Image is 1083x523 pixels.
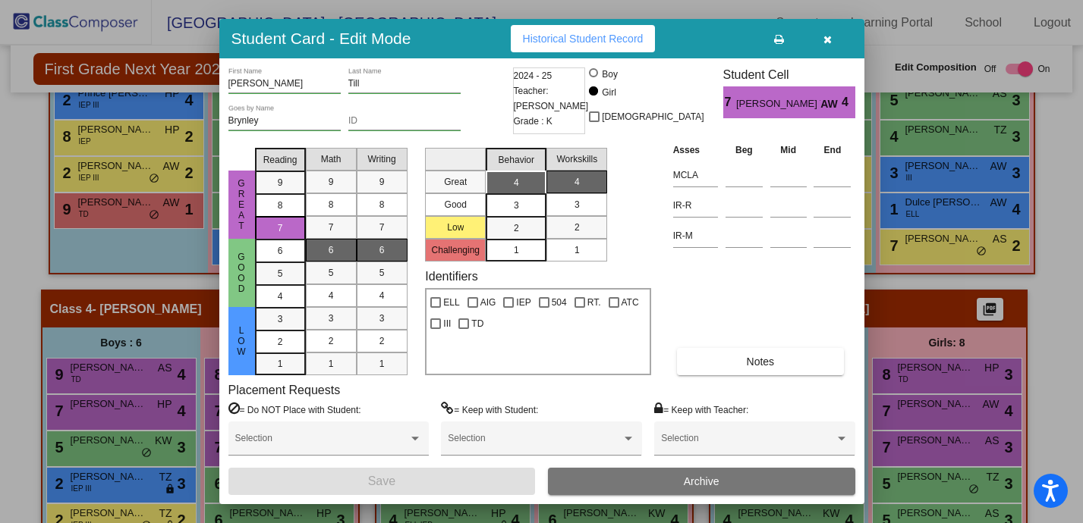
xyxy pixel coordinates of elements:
[368,474,395,487] span: Save
[673,194,718,217] input: assessment
[278,244,283,258] span: 6
[820,96,842,112] span: AW
[443,293,459,312] span: ELL
[278,199,283,212] span: 8
[228,468,536,495] button: Save
[514,243,519,257] span: 1
[278,176,283,189] span: 9
[552,293,567,312] span: 504
[278,335,283,349] span: 2
[379,266,385,280] span: 5
[556,152,597,166] span: Workskills
[231,29,411,48] h3: Student Card - Edit Mode
[278,267,283,280] span: 5
[514,114,553,129] span: Grade : K
[329,289,334,302] span: 4
[379,243,385,257] span: 6
[235,178,248,231] span: Great
[602,108,704,126] span: [DEMOGRAPHIC_DATA]
[747,355,775,368] span: Notes
[471,315,483,333] span: TD
[722,142,767,158] th: Beg
[379,198,385,211] span: 8
[548,468,855,495] button: Archive
[278,357,283,371] span: 1
[228,402,361,417] label: = Do NOT Place with Student:
[329,221,334,234] span: 7
[684,475,719,487] span: Archive
[723,67,855,82] h3: Student Cell
[587,293,601,312] span: RT.
[228,116,341,127] input: goes by name
[654,402,748,417] label: = Keep with Teacher:
[329,243,334,257] span: 6
[278,290,283,303] span: 4
[379,357,385,371] span: 1
[278,221,283,235] span: 7
[379,334,385,348] span: 2
[523,33,644,45] span: Historical Student Record
[601,67,618,81] div: Boy
[278,312,283,326] span: 3
[669,142,722,158] th: Asses
[736,96,820,112] span: [PERSON_NAME] Till
[575,221,580,234] span: 2
[443,315,451,333] span: III
[499,153,534,167] span: Behavior
[329,357,334,371] span: 1
[842,93,855,111] span: 4
[480,293,496,312] span: AIG
[514,221,519,235] span: 2
[329,312,334,325] span: 3
[677,348,844,375] button: Notes
[425,269,477,283] label: Identifiers
[622,293,639,312] span: ATC
[575,175,580,189] span: 4
[329,198,334,211] span: 8
[379,312,385,325] span: 3
[514,199,519,212] span: 3
[379,175,385,189] span: 9
[673,224,718,247] input: assessment
[379,221,385,234] span: 7
[514,176,519,189] span: 4
[673,164,718,186] input: assessment
[514,83,589,114] span: Teacher: [PERSON_NAME]
[767,142,811,158] th: Mid
[329,334,334,348] span: 2
[810,142,855,158] th: End
[575,198,580,211] span: 3
[329,175,334,189] span: 9
[514,68,553,83] span: 2024 - 25
[228,383,341,397] label: Placement Requests
[321,152,342,166] span: Math
[235,325,248,357] span: Low
[723,93,736,111] span: 7
[511,25,656,52] button: Historical Student Record
[516,293,530,312] span: IEP
[441,402,538,417] label: = Keep with Student:
[329,266,334,280] span: 5
[263,153,298,167] span: Reading
[601,86,616,99] div: Girl
[367,152,395,166] span: Writing
[575,243,580,257] span: 1
[235,252,248,294] span: Good
[379,289,385,302] span: 4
